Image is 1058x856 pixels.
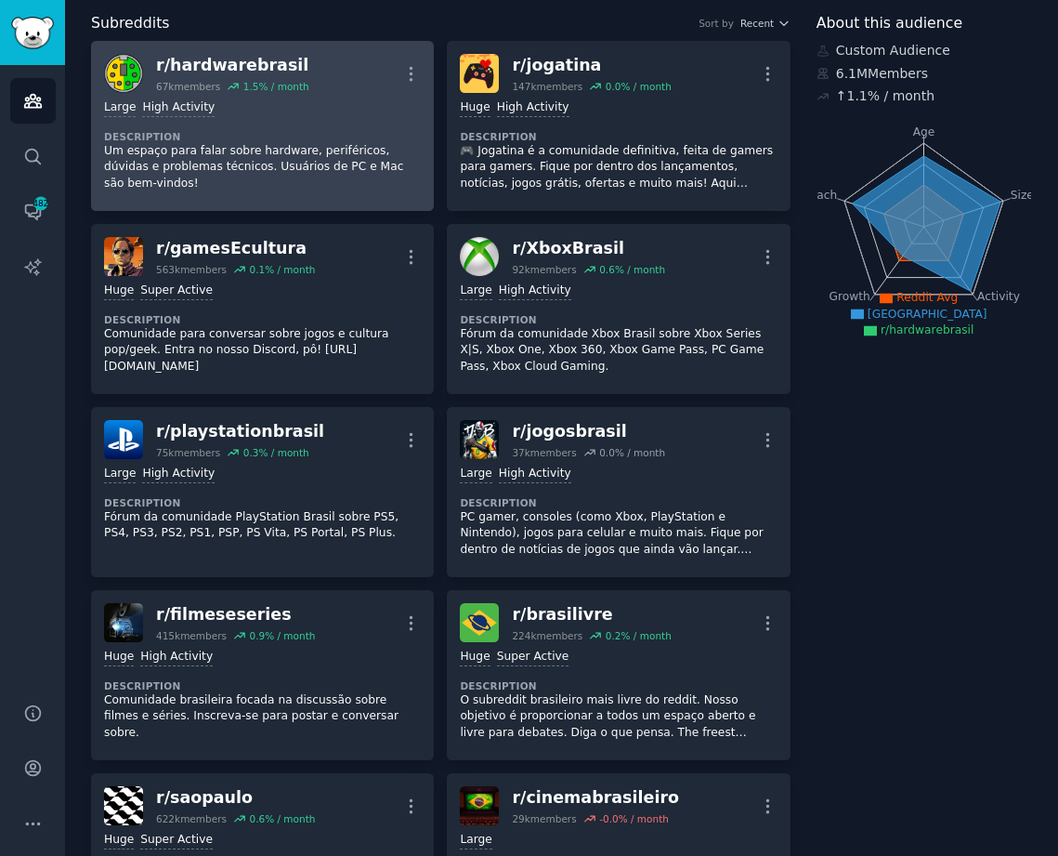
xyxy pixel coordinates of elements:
div: Huge [104,283,134,300]
div: 0.9 % / month [249,629,315,642]
div: 29k members [512,812,576,825]
img: saopaulo [104,786,143,825]
div: r/ hardwarebrasil [156,54,309,77]
span: Recent [740,17,774,30]
p: Fórum da comunidade PlayStation Brasil sobre PS5, PS4, PS3, PS2, PS1, PSP, PS Vita, PS Portal, PS... [104,509,421,542]
p: 🎮 Jogatina é a comunidade definitiva, feita de gamers para gamers. Fique por dentro dos lançament... [460,143,777,192]
div: Large [460,832,491,849]
div: r/ XboxBrasil [512,237,665,260]
div: r/ gamesEcultura [156,237,315,260]
p: PC gamer, consoles (como Xbox, PlayStation e Nintendo), jogos para celular e muito mais. Fique po... [460,509,777,559]
div: r/ brasilivre [512,603,671,626]
div: r/ filmeseseries [156,603,315,626]
img: jogatina [460,54,499,93]
div: 92k members [512,263,576,276]
p: Comunidade brasileira focada na discussão sobre filmes e séries. Inscreva-se para postar e conver... [104,692,421,742]
img: jogosbrasil [460,420,499,459]
img: playstationbrasil [104,420,143,459]
div: r/ saopaulo [156,786,315,810]
div: r/ jogatina [512,54,671,77]
a: brasilivrer/brasilivre224kmembers0.2% / monthHugeSuper ActiveDescriptionO subreddit brasileiro ma... [447,590,790,760]
div: Super Active [497,649,569,666]
span: 482 [33,197,49,210]
div: Large [104,466,136,483]
div: r/ cinemabrasileiro [512,786,679,810]
img: XboxBrasil [460,237,499,276]
div: Super Active [140,283,213,300]
div: 0.0 % / month [599,446,665,459]
p: Fórum da comunidade Xbox Brasil sobre Xbox Series X|S, Xbox One, Xbox 360, Xbox Game Pass, PC Gam... [460,326,777,375]
dt: Description [104,679,421,692]
div: High Activity [499,466,571,483]
dt: Description [104,496,421,509]
img: filmeseseries [104,603,143,642]
div: High Activity [497,99,569,117]
div: 1.5 % / month [243,80,309,93]
img: gamesEcultura [104,237,143,276]
div: -0.0 % / month [599,812,669,825]
div: Super Active [140,832,213,849]
div: Large [460,466,491,483]
div: 147k members [512,80,582,93]
div: High Activity [140,649,213,666]
div: Huge [104,832,134,849]
div: Large [104,99,136,117]
span: Reddit Avg [896,291,958,304]
a: XboxBrasilr/XboxBrasil92kmembers0.6% / monthLargeHigh ActivityDescriptionFórum da comunidade Xbox... [447,224,790,394]
tspan: Reach [803,188,838,201]
div: 67k members [156,80,220,93]
div: 622k members [156,812,227,825]
span: Subreddits [91,12,170,35]
p: Comunidade para conversar sobre jogos e cultura pop/geek. Entra no nosso Discord, pô! [URL][DOMAI... [104,326,421,375]
div: 0.6 % / month [599,263,665,276]
a: hardwarebrasilr/hardwarebrasil67kmembers1.5% / monthLargeHigh ActivityDescriptionUm espaço para f... [91,41,434,211]
img: GummySearch logo [11,17,54,49]
div: High Activity [142,99,215,117]
a: playstationbrasilr/playstationbrasil75kmembers0.3% / monthLargeHigh ActivityDescriptionFórum da c... [91,407,434,577]
div: 224k members [512,629,582,642]
div: 0.3 % / month [243,446,309,459]
dt: Description [460,313,777,326]
div: ↑ 1.1 % / month [836,86,934,106]
div: 0.6 % / month [249,812,315,825]
a: jogosbrasilr/jogosbrasil37kmembers0.0% / monthLargeHigh ActivityDescriptionPC gamer, consoles (co... [447,407,790,577]
div: 75k members [156,446,220,459]
div: 0.0 % / month [606,80,672,93]
dt: Description [460,679,777,692]
div: 415k members [156,629,227,642]
div: 6.1M Members [816,64,1032,84]
tspan: Age [912,125,934,138]
tspan: Size [1010,188,1033,201]
a: filmeseseriesr/filmeseseries415kmembers0.9% / monthHugeHigh ActivityDescriptionComunidade brasile... [91,590,434,760]
a: 482 [10,189,56,234]
dt: Description [460,496,777,509]
div: r/ playstationbrasil [156,420,324,443]
div: Huge [104,649,134,666]
p: Um espaço para falar sobre hardware, periféricos, dúvidas e problemas técnicos. Usuários de PC e ... [104,143,421,192]
button: Recent [740,17,790,30]
a: gamesEculturar/gamesEcultura563kmembers0.1% / monthHugeSuper ActiveDescriptionComunidade para con... [91,224,434,394]
img: hardwarebrasil [104,54,143,93]
div: 0.1 % / month [249,263,315,276]
div: Huge [460,649,490,666]
div: High Activity [499,283,571,300]
div: 37k members [512,446,576,459]
span: r/hardwarebrasil [881,323,973,336]
div: High Activity [142,466,215,483]
dt: Description [460,130,777,143]
div: Large [460,283,491,300]
span: [GEOGRAPHIC_DATA] [868,308,987,321]
div: Custom Audience [816,41,1032,60]
a: jogatinar/jogatina147kmembers0.0% / monthHugeHigh ActivityDescription🎮 Jogatina é a comunidade de... [447,41,790,211]
dt: Description [104,313,421,326]
div: 563k members [156,263,227,276]
div: r/ jogosbrasil [512,420,665,443]
img: cinemabrasileiro [460,786,499,825]
div: Huge [460,99,490,117]
img: brasilivre [460,603,499,642]
span: About this audience [816,12,962,35]
dt: Description [104,130,421,143]
div: Sort by [699,17,734,30]
div: 0.2 % / month [606,629,672,642]
p: O subreddit brasileiro mais livre do reddit. Nosso objetivo é proporcionar a todos um espaço aber... [460,692,777,742]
